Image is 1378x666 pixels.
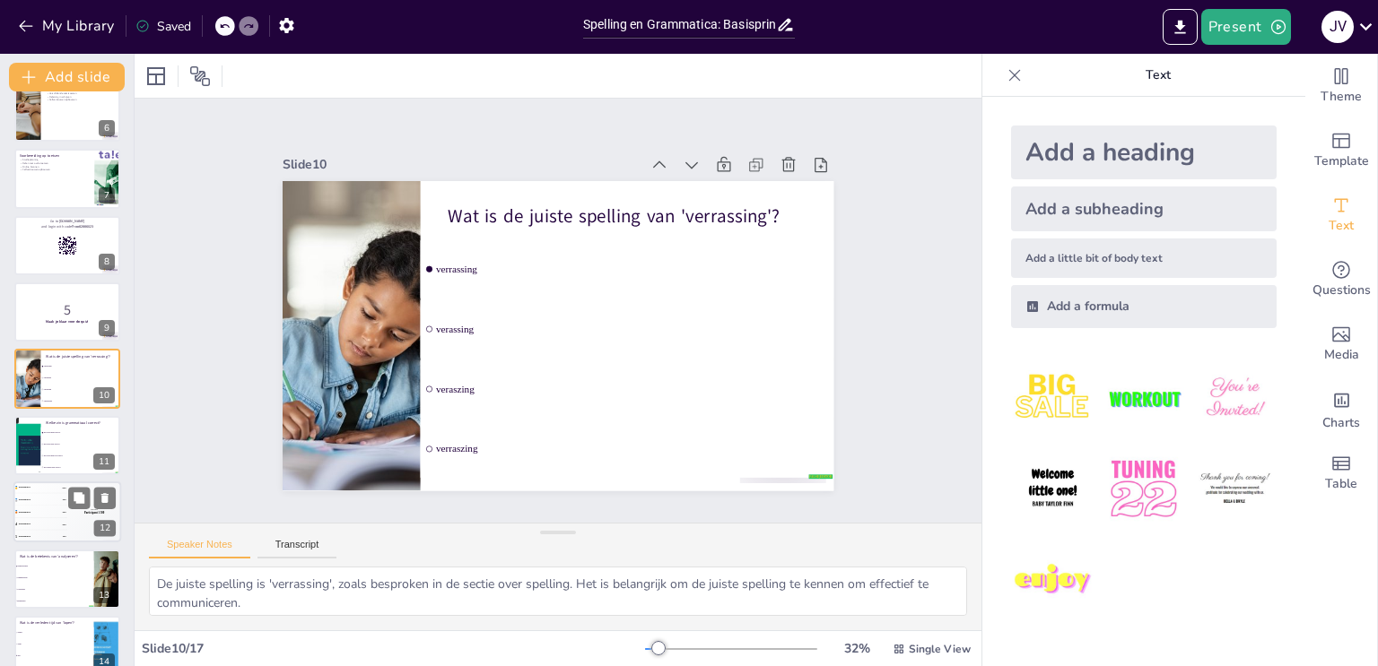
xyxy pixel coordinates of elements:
div: 4 [14,523,18,526]
p: Wat is de juiste spelling van 'verrassing'? [46,353,115,359]
span: Media [1324,345,1359,365]
span: Uitleggen [17,588,92,590]
button: Transcript [257,539,337,558]
p: 5 [20,300,115,320]
div: 12 [94,521,116,537]
p: Go to [20,219,115,224]
div: 5 [14,535,18,539]
p: Text [1029,54,1287,97]
span: Hij loop naar school. [44,443,119,445]
p: Verschillende tekstsoorten [46,91,115,95]
span: 200 [63,523,66,525]
div: 7 [14,149,120,208]
p: Oefening in schrijven [46,95,115,99]
span: Onderzoeken [17,565,92,567]
div: Add images, graphics, shapes or video [1305,312,1377,376]
button: J v [1321,9,1354,45]
span: 400 [63,498,66,501]
div: 8 [14,216,120,275]
div: Add text boxes [1305,183,1377,247]
span: Text [1329,216,1354,236]
span: 100 [63,535,66,538]
strong: [DOMAIN_NAME] [59,219,85,223]
div: 8 [99,254,115,270]
span: verassing [44,376,119,378]
span: Participant 4 [19,523,31,526]
span: Table [1325,474,1357,494]
p: Wat is de verleden tijd van 'lopen'? [20,620,89,626]
img: 3.jpeg [1193,357,1277,440]
span: veraszing [44,388,119,390]
div: 7 [99,187,115,203]
span: Charts [1322,413,1360,433]
div: Add ready made slides [1305,118,1377,183]
span: veraszing [418,255,658,579]
div: J v [1321,11,1354,43]
span: bronze [14,510,18,514]
span: Template [1314,151,1369,171]
div: Change the overall theme [1305,54,1377,118]
div: 11 [14,416,120,475]
div: Participant 1 [84,512,105,515]
div: 6 [99,120,115,136]
span: 300 [63,511,66,514]
span: gold [14,486,18,489]
span: Hij loopt naar de school. [44,454,119,456]
button: Delete Slide [94,488,116,509]
textarea: De juiste spelling is 'verrassing', zoals besproken in de sectie over spelling. Het is belangrijk... [149,567,967,616]
div: Saved [135,18,191,35]
div: 12 [13,481,121,542]
p: Oefen met oude toetsen [20,162,62,166]
span: 500 [63,486,66,489]
img: 1.jpeg [1011,357,1095,440]
p: Wat is de betekenis van 'analyseren'? [20,553,89,558]
p: Online bronnen [20,166,62,169]
div: Add a heading [1011,125,1277,179]
button: Speaker Notes [149,539,250,558]
p: Welke zin is grammaticaal correct? [46,420,115,426]
div: Slide 10 / 17 [142,640,645,657]
button: My Library [13,12,122,40]
span: verraszing [370,290,610,614]
div: Add a table [1305,441,1377,506]
img: 6.jpeg [1193,447,1277,531]
span: verassing [467,219,707,543]
div: 32 % [835,640,878,657]
div: 13 [14,549,120,609]
button: Duplicate Slide [68,488,90,509]
div: Add a subheading [1011,186,1277,231]
span: Single View [909,642,971,656]
img: 7.jpeg [1011,539,1095,622]
div: Add a formula [1011,285,1277,328]
span: Participant 2 [19,498,31,501]
span: silver [14,498,18,502]
img: 5.jpeg [1102,447,1185,531]
div: 6 [14,82,120,142]
div: Add a little bit of body text [1011,238,1277,278]
span: Position [189,65,211,87]
span: verrassing [515,184,755,508]
div: Get real-time input from your audience [1305,247,1377,312]
img: 2.jpeg [1102,357,1185,440]
p: Wat is de juiste spelling van 'verrassing'? [560,159,791,463]
span: Participant 1 [19,487,31,489]
div: 10 [14,349,120,408]
div: 11 [93,454,115,470]
div: Add charts and graphs [1305,376,1377,441]
button: Add slide [9,63,125,91]
span: Hij lopen naar school. [44,466,119,468]
strong: Maak je klaar voor de quiz! [46,319,88,324]
p: Zelfvertrouwen opbouwen [46,99,115,102]
p: Studieplanning [20,159,62,162]
p: and login with code [20,224,115,229]
span: Participant 3 [19,511,31,514]
div: 10 [93,387,115,403]
span: loopte [17,632,92,634]
span: Bespreken [17,600,92,601]
span: Theme [1321,87,1362,107]
span: liep [17,654,92,656]
span: Samenvatten [17,576,92,578]
span: Hij loopt naar school. [44,431,119,433]
span: loopt [17,643,92,644]
span: verraszing [44,400,119,402]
